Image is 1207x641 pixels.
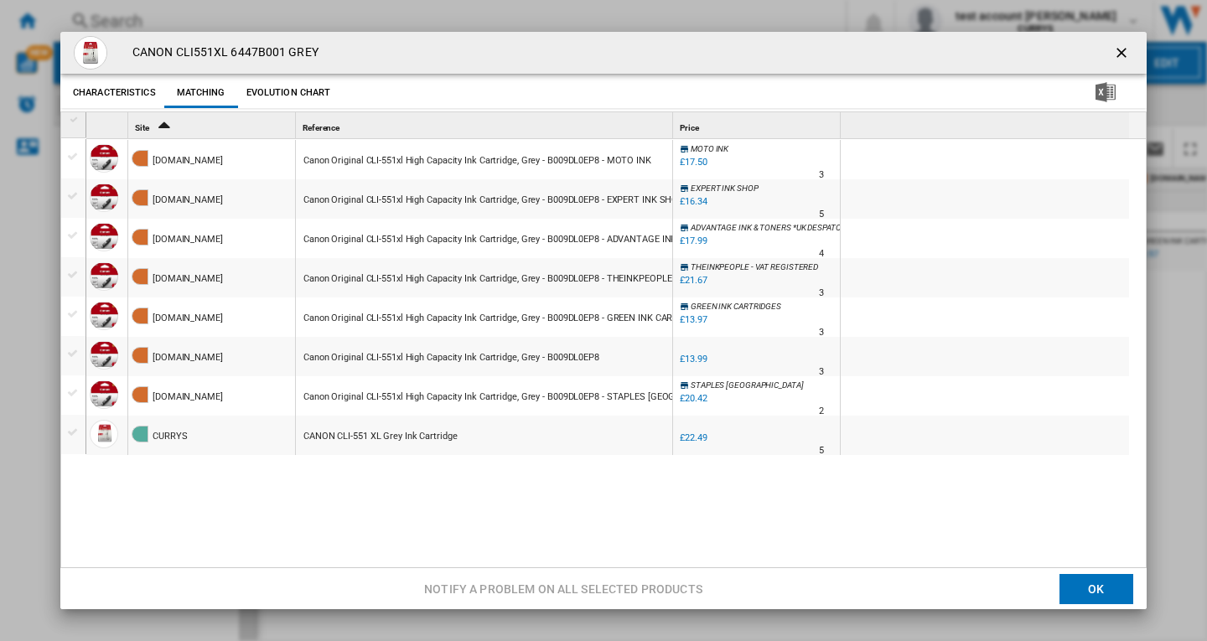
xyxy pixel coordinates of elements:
[153,142,223,180] div: [DOMAIN_NAME]
[1069,78,1142,108] button: Download in Excel
[676,112,840,138] div: Sort None
[69,78,160,108] button: Characteristics
[296,179,672,218] div: https://www.amazon.co.uk/Canon-Cli-551xl-High-Capacity-Cartridge/dp/B009DL0EP8
[691,184,759,193] span: EXPERT INK SHOP
[303,220,857,259] div: Canon Original CLI-551xl High Capacity Ink Cartridge, Grey - B009DL0EP8 - ADVANTAGE INK & TONERS ...
[303,339,599,377] div: Canon Original CLI-551xl High Capacity Ink Cartridge, Grey - B009DL0EP8
[691,380,804,390] span: STAPLES [GEOGRAPHIC_DATA]
[677,194,707,210] div: £16.34
[90,112,127,138] div: Sort None
[819,364,824,380] div: Delivery Time : 3 days
[1106,36,1140,70] button: getI18NText('BUTTONS.CLOSE_DIALOG')
[153,260,223,298] div: [DOMAIN_NAME]
[151,123,178,132] span: Sort Ascending
[296,376,672,415] div: https://www.amazon.co.uk/Canon-Cli-551xl-High-Capacity-Cartridge/dp/B009DL0EP8
[677,430,707,447] div: £22.49
[819,206,824,223] div: Delivery Time : 5 days
[132,112,295,138] div: Site Sort Ascending
[153,220,223,259] div: [DOMAIN_NAME]
[676,112,840,138] div: Price Sort None
[1059,573,1133,603] button: OK
[680,314,707,325] div: £13.97
[1096,82,1116,102] img: excel-24x24.png
[124,44,319,61] h4: CANON CLI551XL 6447B001 GREY
[153,299,223,338] div: [DOMAIN_NAME]
[303,260,751,298] div: Canon Original CLI-551xl High Capacity Ink Cartridge, Grey - B009DL0EP8 - THEINKPEOPLE - VAT REGI...
[303,142,651,180] div: Canon Original CLI-551xl High Capacity Ink Cartridge, Grey - B009DL0EP8 - MOTO INK
[680,123,699,132] span: Price
[677,312,707,328] div: £13.97
[819,167,824,184] div: Delivery Time : 3 days
[299,112,672,138] div: Sort None
[303,123,339,132] span: Reference
[153,378,223,416] div: [DOMAIN_NAME]
[296,140,672,178] div: https://www.amazon.co.uk/Canon-Cli-551xl-High-Capacity-Cartridge/dp/B009DL0EP8
[135,123,149,132] span: Site
[691,144,728,153] span: MOTO INK
[680,157,707,168] div: £17.50
[303,378,736,416] div: Canon Original CLI-551xl High Capacity Ink Cartridge, Grey - B009DL0EP8 - STAPLES [GEOGRAPHIC_DATA]
[132,112,295,138] div: Sort Ascending
[296,219,672,257] div: https://www.amazon.co.uk/Canon-Cli-551xl-High-Capacity-Cartridge/dp/B009DL0EP8
[691,302,781,311] span: GREEN INK CARTRIDGES
[677,390,707,407] div: £20.42
[153,417,187,456] div: CURRYS
[296,416,672,454] div: https://www.currys.co.uk/products/canon-cli551-xl-grey-ink-cartridge-21252832.html
[296,297,672,336] div: https://www.amazon.co.uk/Canon-Cli-551xl-High-Capacity-Cartridge/dp/B009DL0EP8
[60,32,1147,609] md-dialog: Product popup
[677,154,707,171] div: £17.50
[677,351,707,368] div: £13.99
[691,223,904,232] span: ADVANTAGE INK & TONERS *UK DESPATCH & VAT INVOICE*
[677,233,707,250] div: £17.99
[242,78,335,108] button: Evolution chart
[819,246,824,262] div: Delivery Time : 4 days
[74,36,107,70] img: 21252832
[299,112,672,138] div: Reference Sort None
[303,417,458,456] div: CANON CLI-551 XL Grey Ink Cartridge
[691,262,818,271] span: THEINKPEOPLE - VAT REGISTERED
[1113,44,1133,65] ng-md-icon: getI18NText('BUTTONS.CLOSE_DIALOG')
[819,285,824,302] div: Delivery Time : 3 days
[153,339,223,377] div: [DOMAIN_NAME]
[296,258,672,297] div: https://www.amazon.co.uk/Canon-Cli-551xl-High-Capacity-Cartridge/dp/B009DL0EP8
[303,181,684,220] div: Canon Original CLI-551xl High Capacity Ink Cartridge, Grey - B009DL0EP8 - EXPERT INK SHOP
[164,78,238,108] button: Matching
[680,196,707,207] div: £16.34
[680,393,707,404] div: £20.42
[680,354,707,364] div: £13.99
[153,181,223,220] div: [DOMAIN_NAME]
[303,299,710,338] div: Canon Original CLI-551xl High Capacity Ink Cartridge, Grey - B009DL0EP8 - GREEN INK CARTRIDGES
[680,432,707,443] div: £22.49
[680,235,707,246] div: £17.99
[819,403,824,420] div: Delivery Time : 2 days
[296,337,672,375] div: https://www.amazon.co.uk/Canon-Cli-551xl-High-Capacity-Cartridge/dp/B009DL0EP8
[819,442,824,459] div: Delivery Time : 5 days
[677,272,707,289] div: £21.67
[844,112,1129,138] div: Sort None
[419,573,707,603] button: Notify a problem on all selected products
[680,275,707,286] div: £21.67
[819,324,824,341] div: Delivery Time : 3 days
